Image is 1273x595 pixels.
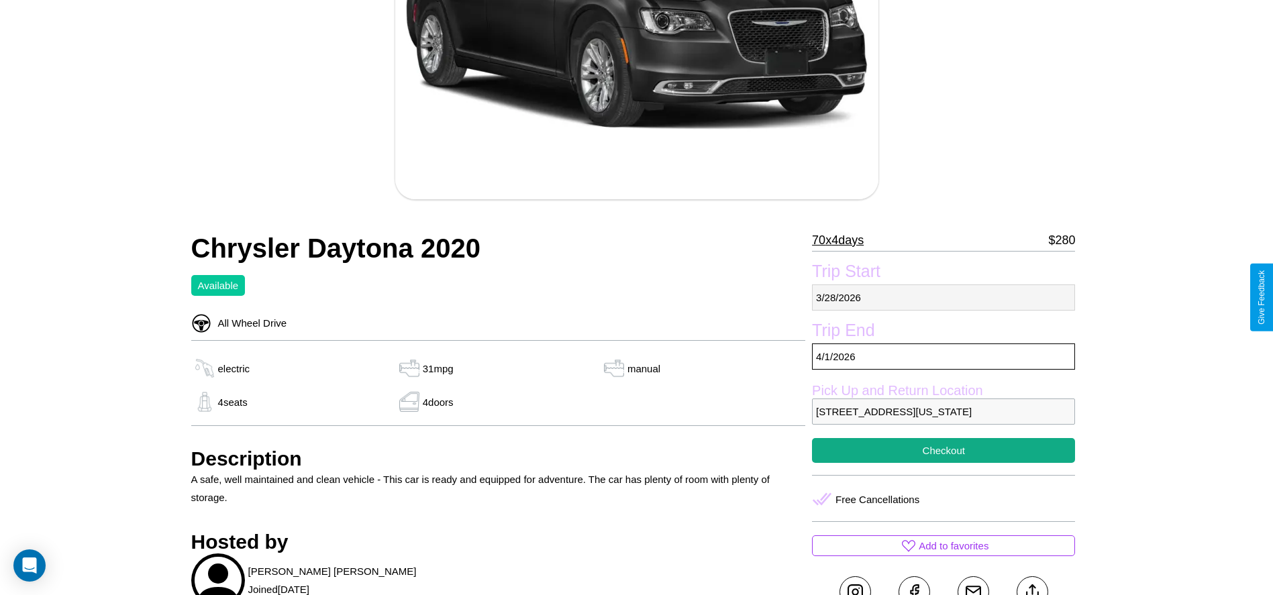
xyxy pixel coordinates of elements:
[191,447,806,470] h3: Description
[396,392,423,412] img: gas
[812,262,1075,284] label: Trip Start
[211,314,287,332] p: All Wheel Drive
[423,360,454,378] p: 31 mpg
[812,535,1075,556] button: Add to favorites
[191,531,806,553] h3: Hosted by
[191,392,218,412] img: gas
[812,321,1075,343] label: Trip End
[248,562,417,580] p: [PERSON_NAME] [PERSON_NAME]
[423,393,454,411] p: 4 doors
[13,549,46,582] div: Open Intercom Messenger
[1048,229,1075,251] p: $ 280
[191,470,806,506] p: A safe, well maintained and clean vehicle - This car is ready and equipped for adventure. The car...
[191,233,806,264] h2: Chrysler Daytona 2020
[835,490,919,508] p: Free Cancellations
[601,358,627,378] img: gas
[218,360,250,378] p: electric
[812,284,1075,311] p: 3 / 28 / 2026
[627,360,660,378] p: manual
[191,358,218,378] img: gas
[919,537,988,555] p: Add to favorites
[218,393,248,411] p: 4 seats
[198,276,239,294] p: Available
[1257,270,1266,325] div: Give Feedback
[812,343,1075,370] p: 4 / 1 / 2026
[396,358,423,378] img: gas
[812,398,1075,425] p: [STREET_ADDRESS][US_STATE]
[812,383,1075,398] label: Pick Up and Return Location
[812,438,1075,463] button: Checkout
[812,229,864,251] p: 70 x 4 days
